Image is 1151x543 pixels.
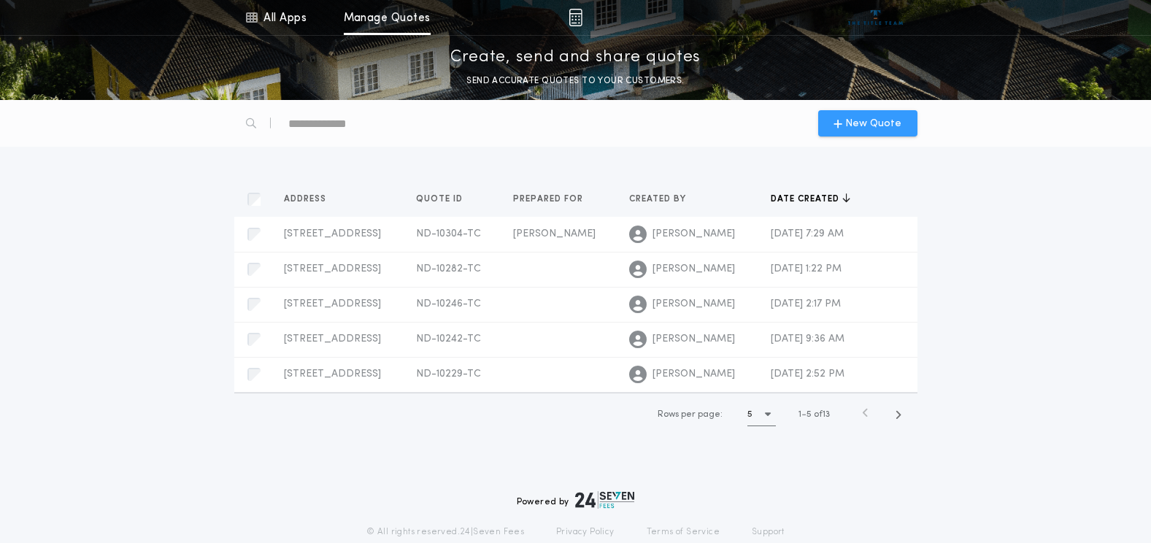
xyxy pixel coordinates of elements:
[653,227,735,242] span: [PERSON_NAME]
[814,408,830,421] span: of 13
[653,332,735,347] span: [PERSON_NAME]
[284,192,337,207] button: Address
[653,262,735,277] span: [PERSON_NAME]
[284,193,329,205] span: Address
[771,228,844,239] span: [DATE] 7:29 AM
[771,369,844,380] span: [DATE] 2:52 PM
[747,403,776,426] button: 5
[771,192,850,207] button: Date created
[556,526,615,538] a: Privacy Policy
[416,263,481,274] span: ND-10282-TC
[284,263,381,274] span: [STREET_ADDRESS]
[771,299,841,309] span: [DATE] 2:17 PM
[416,193,466,205] span: Quote ID
[818,110,917,136] button: New Quote
[848,10,903,25] img: vs-icon
[284,369,381,380] span: [STREET_ADDRESS]
[450,46,701,69] p: Create, send and share quotes
[416,299,481,309] span: ND-10246-TC
[653,297,735,312] span: [PERSON_NAME]
[845,116,901,131] span: New Quote
[416,334,481,344] span: ND-10242-TC
[513,228,596,239] span: [PERSON_NAME]
[416,192,474,207] button: Quote ID
[284,299,381,309] span: [STREET_ADDRESS]
[771,263,842,274] span: [DATE] 1:22 PM
[807,410,812,419] span: 5
[366,526,524,538] p: © All rights reserved. 24|Seven Fees
[416,369,481,380] span: ND-10229-TC
[752,526,785,538] a: Support
[771,193,842,205] span: Date created
[284,334,381,344] span: [STREET_ADDRESS]
[658,410,723,419] span: Rows per page:
[798,410,801,419] span: 1
[416,228,481,239] span: ND-10304-TC
[629,193,689,205] span: Created by
[575,491,635,509] img: logo
[517,491,635,509] div: Powered by
[647,526,720,538] a: Terms of Service
[771,334,844,344] span: [DATE] 9:36 AM
[653,367,735,382] span: [PERSON_NAME]
[513,193,586,205] span: Prepared for
[569,9,582,26] img: img
[747,407,752,422] h1: 5
[466,74,684,88] p: SEND ACCURATE QUOTES TO YOUR CUSTOMERS.
[629,192,697,207] button: Created by
[284,228,381,239] span: [STREET_ADDRESS]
